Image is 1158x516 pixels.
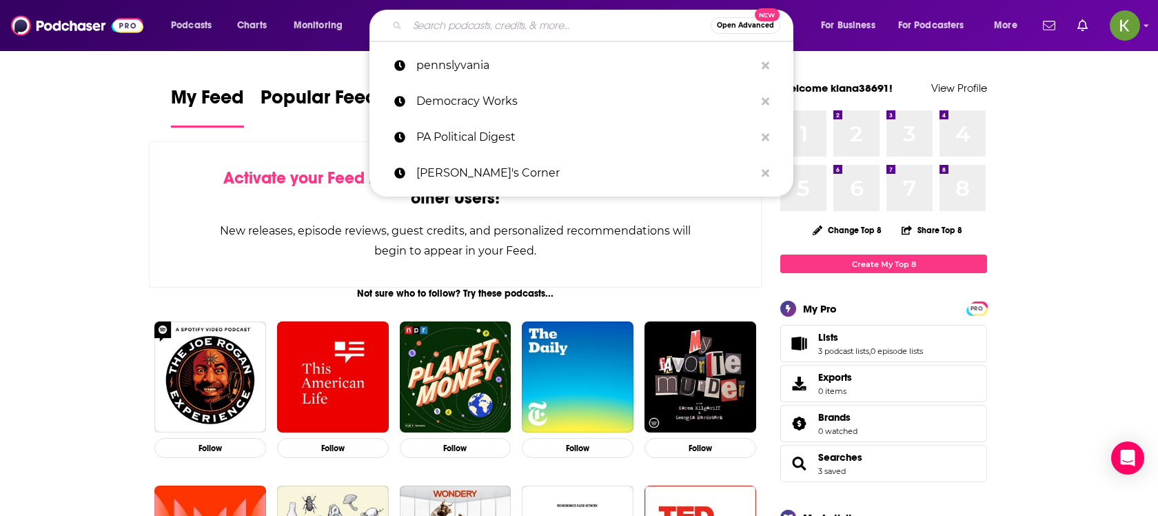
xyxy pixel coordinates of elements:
p: Democracy Works [416,83,755,119]
img: Podchaser - Follow, Share and Rate Podcasts [11,12,143,39]
span: For Business [821,16,875,35]
a: Exports [780,365,987,402]
img: The Daily [522,321,633,433]
img: Planet Money [400,321,511,433]
img: This American Life [277,321,389,433]
p: Kristin's Corner [416,155,755,191]
button: Change Top 8 [804,221,890,239]
button: Follow [400,438,511,458]
button: Show profile menu [1110,10,1140,41]
a: Democracy Works [369,83,793,119]
button: Follow [644,438,756,458]
a: View Profile [931,81,987,95]
img: User Profile [1110,10,1140,41]
button: open menu [889,14,984,37]
span: PRO [968,304,985,314]
a: 0 watched [818,426,857,436]
span: Open Advanced [717,22,774,29]
span: Lists [780,325,987,362]
a: 0 episode lists [871,346,923,356]
p: pennslyvania [416,48,755,83]
div: Open Intercom Messenger [1111,441,1144,475]
span: Searches [780,445,987,482]
a: pennslyvania [369,48,793,83]
button: open menu [161,14,230,37]
a: [PERSON_NAME]'s Corner [369,155,793,191]
span: My Feed [171,86,244,117]
button: Follow [277,438,389,458]
button: Follow [522,438,633,458]
span: , [869,346,871,356]
a: Create My Top 8 [780,255,987,273]
button: Follow [154,438,266,458]
span: Popular Feed [261,86,378,117]
p: PA Political Digest [416,119,755,155]
span: Brands [780,405,987,442]
button: Open AdvancedNew [711,17,780,34]
button: Share Top 8 [901,217,963,244]
img: My Favorite Murder with Karen Kilgariff and Georgia Hardstark [644,321,756,433]
span: Lists [818,331,838,344]
div: New releases, episode reviews, guest credits, and personalized recommendations will begin to appe... [219,221,692,261]
span: Podcasts [171,16,212,35]
a: 3 saved [818,466,846,476]
a: Brands [785,414,813,433]
div: Search podcasts, credits, & more... [383,10,806,41]
a: Welcome kiana38691! [780,81,893,95]
span: For Podcasters [898,16,964,35]
a: Lists [818,331,923,344]
span: Exports [818,371,852,384]
span: Logged in as kiana38691 [1110,10,1140,41]
a: Lists [785,334,813,353]
img: The Joe Rogan Experience [154,321,266,433]
a: Brands [818,411,857,424]
div: by following Podcasts, Creators, Lists, and other Users! [219,168,692,208]
span: Activate your Feed [223,168,365,188]
span: Brands [818,411,851,424]
span: More [994,16,1017,35]
span: New [755,8,780,21]
a: PA Political Digest [369,119,793,155]
a: 3 podcast lists [818,346,869,356]
div: Not sure who to follow? Try these podcasts... [149,288,762,299]
button: open menu [284,14,360,37]
a: PRO [968,303,985,313]
input: Search podcasts, credits, & more... [407,14,711,37]
span: Exports [785,374,813,393]
a: Charts [228,14,275,37]
a: Popular Feed [261,86,378,128]
a: Searches [818,451,862,464]
span: Charts [237,16,267,35]
button: open menu [984,14,1035,37]
a: Searches [785,454,813,473]
a: My Feed [171,86,244,128]
button: open menu [811,14,893,37]
a: Show notifications dropdown [1037,14,1061,37]
span: Monitoring [294,16,343,35]
div: My Pro [803,302,837,315]
span: 0 items [818,386,852,396]
a: Show notifications dropdown [1072,14,1093,37]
